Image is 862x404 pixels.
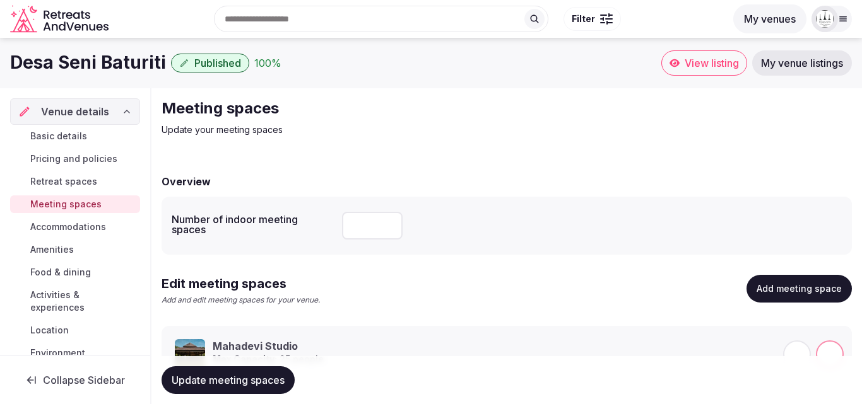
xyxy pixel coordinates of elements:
[10,366,140,394] button: Collapse Sidebar
[572,13,595,25] span: Filter
[162,366,295,394] button: Update meeting spaces
[162,275,320,292] h2: Edit meeting spaces
[30,347,85,359] span: Environment
[10,173,140,190] a: Retreat spaces
[733,4,806,33] button: My venues
[564,7,621,31] button: Filter
[10,50,166,75] h1: Desa Seni Baturiti
[30,289,135,314] span: Activities & experiences
[733,13,806,25] a: My venues
[10,5,111,33] a: Visit the homepage
[747,275,852,303] button: Add meeting space
[162,98,586,118] h2: Meeting spaces
[685,57,739,69] span: View listing
[172,374,285,386] span: Update meeting spaces
[254,55,281,71] div: 100 %
[194,57,241,69] span: Published
[761,57,843,69] span: My venue listings
[213,339,324,353] h3: Mahadevi Studio
[30,243,74,256] span: Amenities
[10,263,140,281] a: Food & dining
[41,104,109,119] span: Venue details
[213,353,324,366] p: 25 people
[162,174,211,189] h2: Overview
[162,124,586,136] p: Update your meeting spaces
[30,198,102,211] span: Meeting spaces
[752,50,852,76] a: My venue listings
[30,130,87,142] span: Basic details
[30,221,106,233] span: Accommodations
[10,127,140,145] a: Basic details
[171,54,249,72] button: Published
[30,153,117,165] span: Pricing and policies
[43,374,125,386] span: Collapse Sidebar
[175,339,205,369] img: Mahadevi Studio
[10,5,111,33] svg: Retreats and Venues company logo
[254,55,281,71] button: 100%
[213,354,277,364] strong: Max Capacity:
[816,10,834,28] img: events-6379
[10,321,140,339] a: Location
[10,150,140,168] a: Pricing and policies
[162,295,320,306] p: Add and edit meeting spaces for your venue.
[10,344,140,362] a: Environment
[10,218,140,236] a: Accommodations
[661,50,747,76] a: View listing
[30,324,69,337] span: Location
[10,241,140,258] a: Amenities
[10,195,140,213] a: Meeting spaces
[10,286,140,316] a: Activities & experiences
[30,175,97,188] span: Retreat spaces
[172,214,332,234] label: Number of indoor meeting spaces
[30,266,91,279] span: Food & dining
